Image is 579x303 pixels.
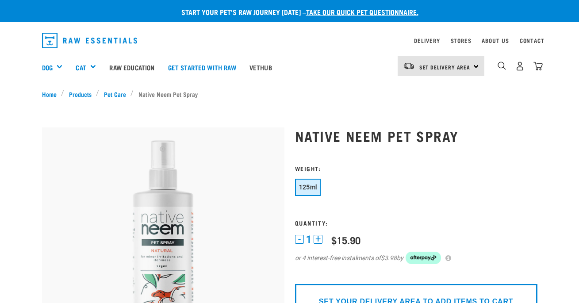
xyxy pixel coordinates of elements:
[103,50,161,85] a: Raw Education
[35,29,544,52] nav: dropdown navigation
[295,165,537,172] h3: Weight:
[515,61,525,71] img: user.png
[414,39,440,42] a: Delivery
[406,252,441,264] img: Afterpay
[42,62,53,73] a: Dog
[520,39,544,42] a: Contact
[306,235,311,244] span: 1
[419,65,471,69] span: Set Delivery Area
[533,61,543,71] img: home-icon@2x.png
[381,253,397,263] span: $3.98
[331,234,360,245] div: $15.90
[482,39,509,42] a: About Us
[306,10,418,14] a: take our quick pet questionnaire.
[295,252,537,264] div: or 4 interest-free instalments of by
[42,33,138,48] img: Raw Essentials Logo
[451,39,472,42] a: Stores
[403,62,415,70] img: van-moving.png
[76,62,86,73] a: Cat
[498,61,506,70] img: home-icon-1@2x.png
[295,235,304,244] button: -
[161,50,243,85] a: Get started with Raw
[243,50,279,85] a: Vethub
[99,89,130,99] a: Pet Care
[64,89,96,99] a: Products
[42,89,537,99] nav: breadcrumbs
[314,235,322,244] button: +
[295,128,537,144] h1: Native Neem Pet Spray
[299,184,317,191] span: 125ml
[295,179,321,196] button: 125ml
[42,89,61,99] a: Home
[295,219,537,226] h3: Quantity:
